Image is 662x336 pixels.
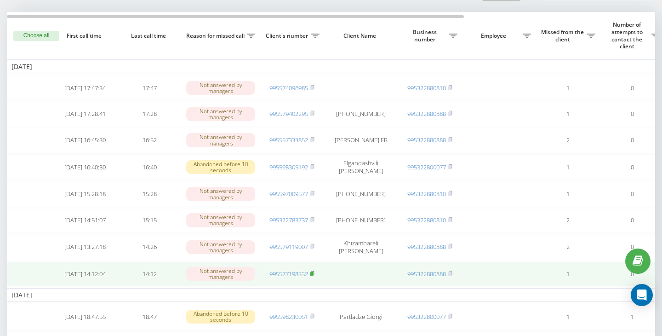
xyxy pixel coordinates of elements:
[186,267,255,281] div: Not answered by managers
[269,190,308,198] a: 995597009577
[13,31,59,41] button: Choose all
[117,154,182,180] td: 16:40
[269,136,308,144] a: 995557333852
[536,234,600,260] td: 2
[269,270,308,278] a: 995577198332
[605,21,651,50] span: Number of attempts to contact the client
[186,213,255,227] div: Not answered by managers
[536,182,600,206] td: 1
[324,128,398,152] td: [PERSON_NAME] FB
[269,313,308,321] a: 995598230051
[186,32,247,40] span: Reason for missed call
[186,133,255,147] div: Not answered by managers
[332,32,390,40] span: Client Name
[117,234,182,260] td: 14:26
[117,128,182,152] td: 16:52
[53,128,117,152] td: [DATE] 16:45:30
[53,154,117,180] td: [DATE] 16:40:30
[467,32,523,40] span: Employee
[324,208,398,232] td: [PHONE_NUMBER]
[53,234,117,260] td: [DATE] 13:27:18
[407,84,446,92] a: 995322880810
[407,216,446,224] a: 995322880810
[186,187,255,201] div: Not answered by managers
[324,102,398,126] td: [PHONE_NUMBER]
[186,160,255,174] div: Abandoned before 10 seconds
[60,32,110,40] span: First call time
[407,270,446,278] a: 995322880888
[407,243,446,251] a: 995322880888
[186,81,255,95] div: Not answered by managers
[269,243,308,251] a: 995579119007
[407,163,446,171] a: 995322800077
[540,29,587,43] span: Missed from the client
[536,102,600,126] td: 1
[536,128,600,152] td: 2
[269,110,308,118] a: 995579402295
[407,136,446,144] a: 995322880888
[117,102,182,126] td: 17:28
[125,32,174,40] span: Last call time
[117,304,182,330] td: 18:47
[117,182,182,206] td: 15:28
[186,107,255,121] div: Not answered by managers
[269,216,308,224] a: 995322783737
[631,284,653,306] div: Open Intercom Messenger
[53,76,117,100] td: [DATE] 17:47:34
[53,102,117,126] td: [DATE] 17:28:41
[402,29,449,43] span: Business number
[407,110,446,118] a: 995322880888
[407,313,446,321] a: 995322800077
[324,154,398,180] td: Elgandashvili [PERSON_NAME]
[264,32,311,40] span: Client's number
[186,310,255,324] div: Abandoned before 10 seconds
[324,234,398,260] td: Khizambareli [PERSON_NAME]
[269,163,308,171] a: 995598305192
[536,154,600,180] td: 1
[53,304,117,330] td: [DATE] 18:47:55
[117,76,182,100] td: 17:47
[53,262,117,286] td: [DATE] 14:12:04
[117,262,182,286] td: 14:12
[536,208,600,232] td: 2
[324,182,398,206] td: [PHONE_NUMBER]
[407,190,446,198] a: 995322880810
[53,182,117,206] td: [DATE] 15:28:18
[536,76,600,100] td: 1
[324,304,398,330] td: Partladze Giorgi
[536,304,600,330] td: 1
[269,84,308,92] a: 995574096985
[536,262,600,286] td: 1
[186,240,255,254] div: Not answered by managers
[117,208,182,232] td: 15:15
[53,208,117,232] td: [DATE] 14:51:07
